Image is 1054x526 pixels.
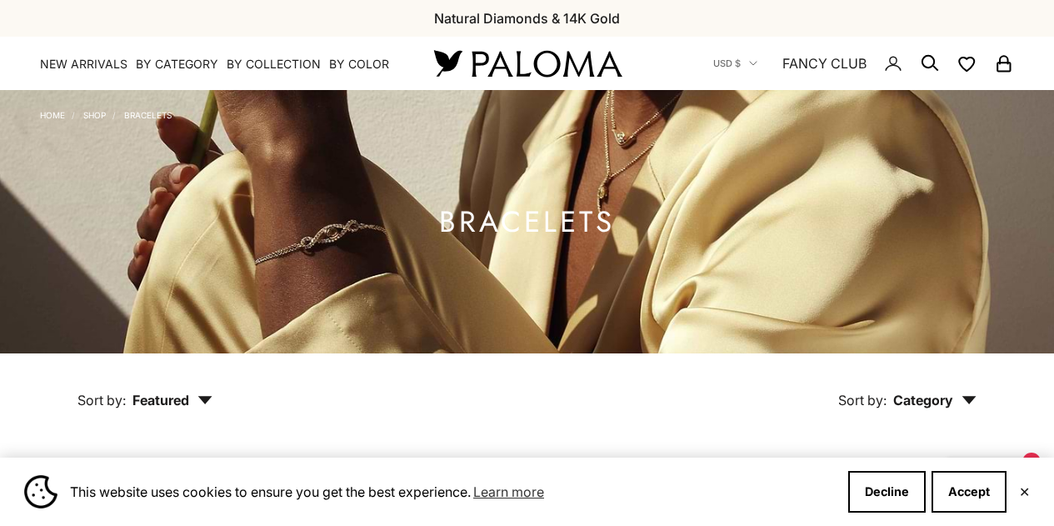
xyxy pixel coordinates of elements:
summary: By Collection [227,56,321,73]
nav: Primary navigation [40,56,394,73]
nav: Breadcrumb [40,107,172,120]
a: Home [40,110,65,120]
span: This website uses cookies to ensure you get the best experience. [70,479,835,504]
span: Category [893,392,977,408]
span: Sort by: [77,392,126,408]
span: USD $ [713,56,741,71]
summary: By Color [329,56,389,73]
a: Bracelets [124,110,172,120]
a: NEW ARRIVALS [40,56,127,73]
summary: By Category [136,56,218,73]
span: Featured [132,392,212,408]
button: Close [1019,487,1030,497]
button: Sort by: Featured [39,353,251,423]
button: Decline [848,471,926,513]
p: Natural Diamonds & 14K Gold [434,8,620,29]
a: Shop [83,110,106,120]
img: Cookie banner [24,475,57,508]
span: Sort by: [838,392,887,408]
button: Accept [932,471,1007,513]
button: Sort by: Category [800,353,1015,423]
button: USD $ [713,56,757,71]
h1: Bracelets [439,212,615,233]
nav: Secondary navigation [713,37,1014,90]
a: Learn more [471,479,547,504]
a: FANCY CLUB [782,53,867,74]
